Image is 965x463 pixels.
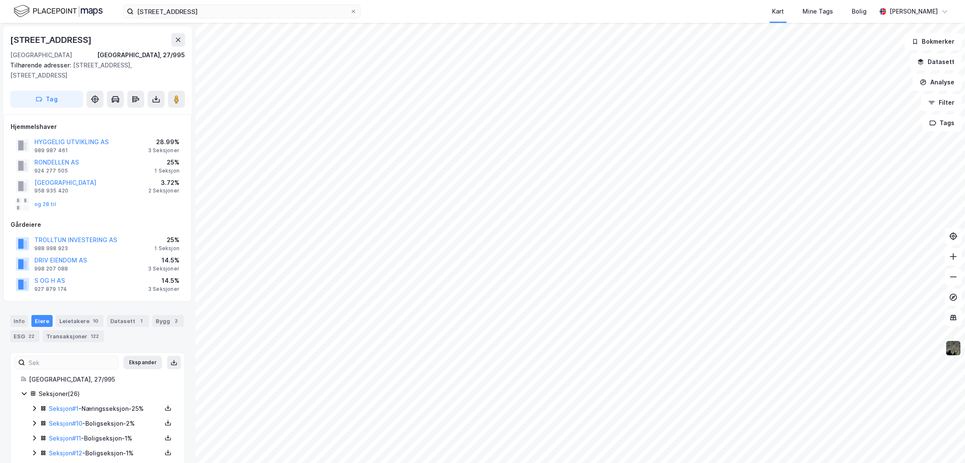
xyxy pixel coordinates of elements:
[172,317,180,325] div: 2
[56,315,103,327] div: Leietakere
[922,114,962,131] button: Tags
[49,404,162,414] div: - Næringsseksjon - 25%
[10,60,178,81] div: [STREET_ADDRESS], [STREET_ADDRESS]
[49,448,162,458] div: - Boligseksjon - 1%
[27,332,36,340] div: 22
[29,374,174,385] div: [GEOGRAPHIC_DATA], 27/995
[852,6,867,17] div: Bolig
[34,187,68,194] div: 958 935 420
[148,255,179,265] div: 14.5%
[10,330,39,342] div: ESG
[49,449,82,457] a: Seksjon#12
[154,235,179,245] div: 25%
[154,167,179,174] div: 1 Seksjon
[89,332,101,340] div: 122
[148,276,179,286] div: 14.5%
[910,53,962,70] button: Datasett
[10,61,73,69] span: Tilhørende adresser:
[148,178,179,188] div: 3.72%
[803,6,833,17] div: Mine Tags
[31,315,53,327] div: Eiere
[10,91,83,108] button: Tag
[134,5,350,18] input: Søk på adresse, matrikkel, gårdeiere, leietakere eller personer
[34,167,68,174] div: 924 277 505
[49,418,162,429] div: - Boligseksjon - 2%
[148,137,179,147] div: 28.99%
[148,147,179,154] div: 3 Seksjoner
[97,50,185,60] div: [GEOGRAPHIC_DATA], 27/995
[14,4,103,19] img: logo.f888ab2527a4732fd821a326f86c7f29.svg
[91,317,100,325] div: 10
[10,315,28,327] div: Info
[43,330,104,342] div: Transaksjoner
[34,245,68,252] div: 988 998 923
[49,405,78,412] a: Seksjon#1
[889,6,938,17] div: [PERSON_NAME]
[921,94,962,111] button: Filter
[11,220,185,230] div: Gårdeiere
[148,187,179,194] div: 2 Seksjoner
[34,147,68,154] div: 989 987 461
[154,157,179,167] div: 25%
[154,245,179,252] div: 1 Seksjon
[148,286,179,293] div: 3 Seksjoner
[25,356,118,369] input: Søk
[39,389,174,399] div: Seksjoner ( 26 )
[772,6,784,17] div: Kart
[49,420,82,427] a: Seksjon#10
[123,356,162,369] button: Ekspander
[137,317,145,325] div: 1
[11,122,185,132] div: Hjemmelshaver
[107,315,149,327] div: Datasett
[912,74,962,91] button: Analyse
[34,286,67,293] div: 927 879 174
[923,422,965,463] div: Kontrollprogram for chat
[10,33,93,47] div: [STREET_ADDRESS]
[10,50,72,60] div: [GEOGRAPHIC_DATA]
[152,315,184,327] div: Bygg
[148,265,179,272] div: 3 Seksjoner
[923,422,965,463] iframe: Chat Widget
[49,433,162,443] div: - Boligseksjon - 1%
[945,340,961,356] img: 9k=
[49,435,81,442] a: Seksjon#11
[904,33,962,50] button: Bokmerker
[34,265,68,272] div: 998 207 088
